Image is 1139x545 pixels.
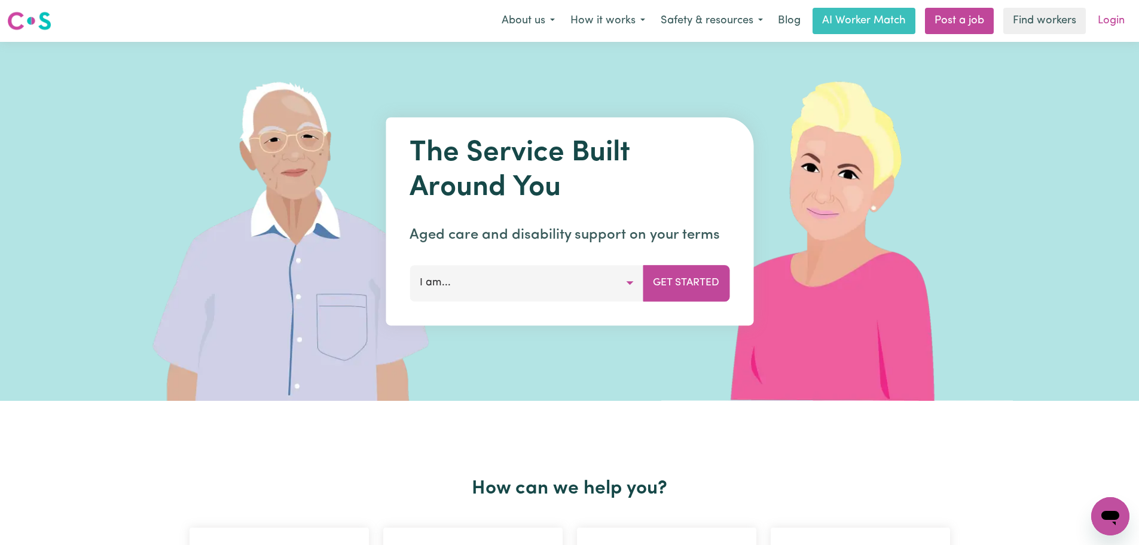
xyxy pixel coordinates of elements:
button: I am... [410,265,643,301]
a: Blog [771,8,808,34]
a: Find workers [1003,8,1086,34]
a: AI Worker Match [813,8,915,34]
a: Login [1091,8,1132,34]
iframe: Button to launch messaging window [1091,497,1129,535]
h1: The Service Built Around You [410,136,729,205]
button: About us [494,8,563,34]
button: Safety & resources [653,8,771,34]
p: Aged care and disability support on your terms [410,224,729,246]
a: Post a job [925,8,994,34]
img: Careseekers logo [7,10,51,32]
h2: How can we help you? [182,477,957,500]
button: Get Started [643,265,729,301]
button: How it works [563,8,653,34]
a: Careseekers logo [7,7,51,35]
